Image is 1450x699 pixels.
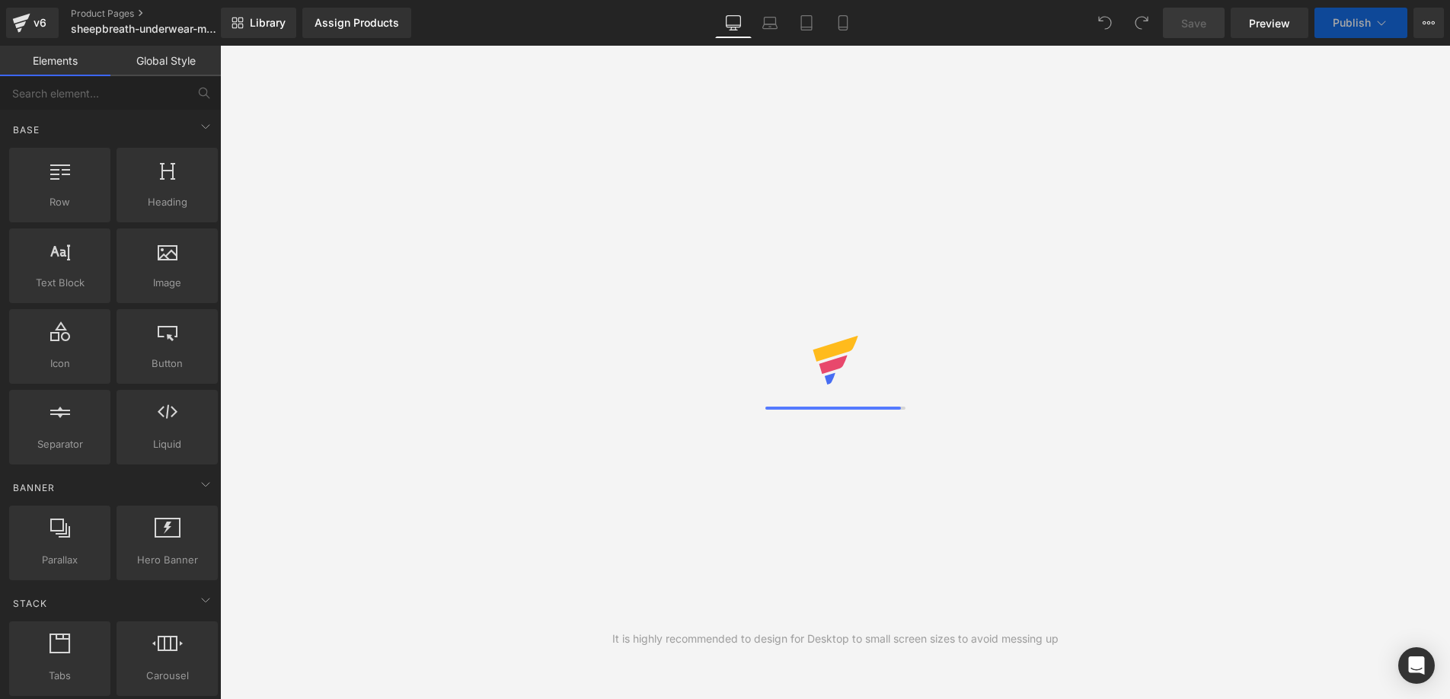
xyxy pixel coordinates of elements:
span: Heading [121,194,213,210]
span: Stack [11,596,49,611]
span: Text Block [14,275,106,291]
a: Tablet [788,8,825,38]
button: Undo [1090,8,1120,38]
div: Open Intercom Messenger [1398,647,1435,684]
span: Tabs [14,668,106,684]
button: More [1413,8,1444,38]
span: Row [14,194,106,210]
span: Button [121,356,213,372]
a: Global Style [110,46,221,76]
span: Hero Banner [121,552,213,568]
div: v6 [30,13,50,33]
a: Product Pages [71,8,246,20]
span: Liquid [121,436,213,452]
a: Preview [1231,8,1308,38]
span: Base [11,123,41,137]
span: Carousel [121,668,213,684]
span: Parallax [14,552,106,568]
a: Desktop [715,8,752,38]
button: Redo [1126,8,1157,38]
span: sheepbreath-underwear-mens-cosmoswool [71,23,217,35]
button: Publish [1314,8,1407,38]
span: Icon [14,356,106,372]
a: Laptop [752,8,788,38]
a: v6 [6,8,59,38]
div: Assign Products [315,17,399,29]
a: New Library [221,8,296,38]
div: It is highly recommended to design for Desktop to small screen sizes to avoid messing up [612,630,1059,647]
span: Publish [1333,17,1371,29]
span: Image [121,275,213,291]
a: Mobile [825,8,861,38]
span: Library [250,16,286,30]
span: Preview [1249,15,1290,31]
span: Separator [14,436,106,452]
span: Save [1181,15,1206,31]
span: Banner [11,480,56,495]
